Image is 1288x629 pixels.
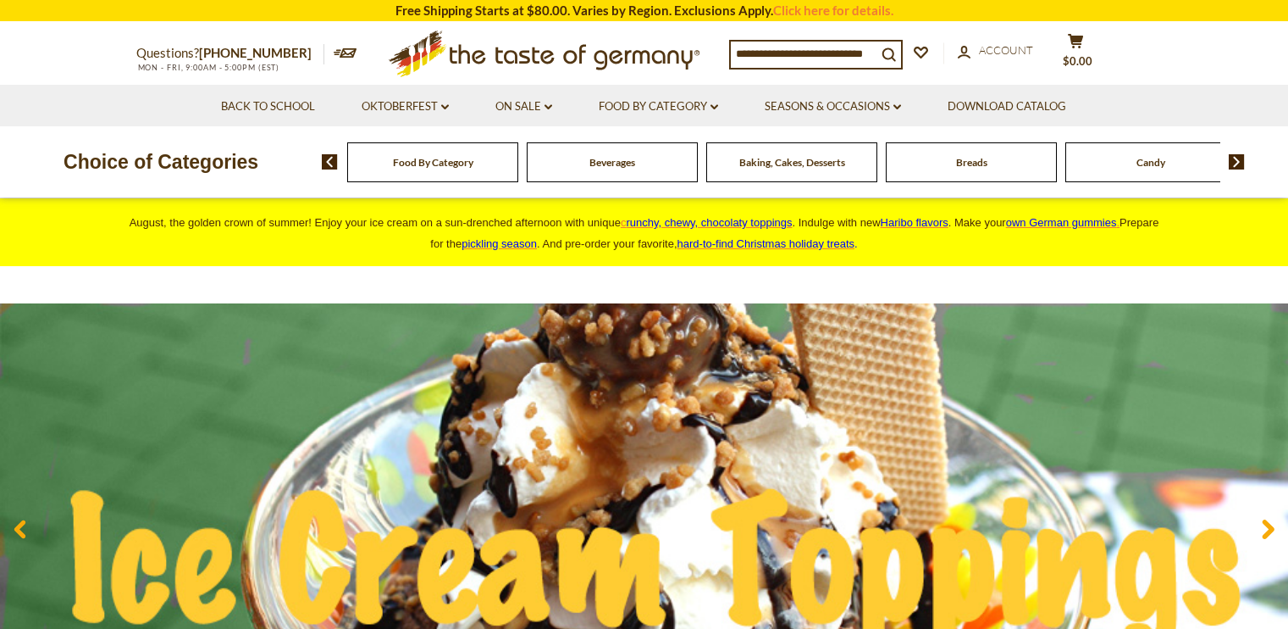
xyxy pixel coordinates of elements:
button: $0.00 [1051,33,1102,75]
span: . [677,237,858,250]
a: Breads [956,156,987,169]
a: crunchy, chewy, chocolaty toppings [621,216,793,229]
p: Questions? [136,42,324,64]
a: own German gummies. [1006,216,1119,229]
a: hard-to-find Christmas holiday treats [677,237,855,250]
a: Haribo flavors [881,216,948,229]
a: Download Catalog [948,97,1066,116]
a: Food By Category [599,97,718,116]
a: Account [958,42,1033,60]
span: MON - FRI, 9:00AM - 5:00PM (EST) [136,63,280,72]
a: On Sale [495,97,552,116]
span: runchy, chewy, chocolaty toppings [626,216,792,229]
a: Seasons & Occasions [765,97,901,116]
a: Food By Category [393,156,473,169]
a: Baking, Cakes, Desserts [739,156,845,169]
a: Oktoberfest [362,97,449,116]
a: Beverages [589,156,635,169]
span: own German gummies [1006,216,1117,229]
img: next arrow [1229,154,1245,170]
img: previous arrow [322,154,338,170]
a: pickling season [462,237,537,250]
span: Account [979,43,1033,57]
a: [PHONE_NUMBER] [199,45,312,60]
span: August, the golden crown of summer! Enjoy your ice cream on a sun-drenched afternoon with unique ... [130,216,1159,250]
a: Back to School [221,97,315,116]
span: $0.00 [1063,54,1092,68]
a: Click here for details. [773,3,893,18]
a: Candy [1136,156,1165,169]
